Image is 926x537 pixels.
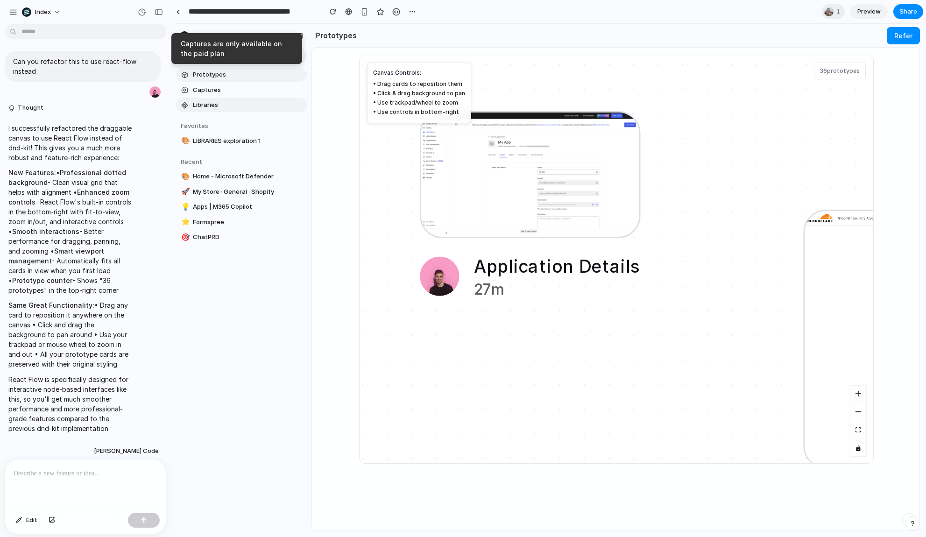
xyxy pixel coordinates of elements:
[303,254,469,276] div: 27m
[8,123,133,163] p: I successfully refactored the draggable canvas to use React Flow instead of dnd-kit! This gives y...
[899,7,917,16] span: Share
[850,4,888,19] a: Preview
[836,7,843,16] span: 1
[10,193,16,204] div: ⭐
[21,77,132,86] span: Libraries
[8,178,18,188] button: 💡
[5,5,52,20] button: Index
[679,362,695,432] div: Control Panel
[18,5,65,20] button: Index
[893,4,923,19] button: Share
[10,163,16,173] div: 🚀
[13,57,152,76] p: Can you refactor this to use react-flow instead
[8,374,133,433] p: React Flow is specifically designed for interactive node-based interfaces like this, so you'll ge...
[8,168,133,295] p: • - Clean visual grid that helps with alignment • - React Flow's built-in controls in the bottom-...
[21,62,132,71] span: Captures
[8,113,18,122] button: 🎨
[11,513,42,528] button: Edit
[10,148,16,158] div: 🎨
[12,227,79,235] strong: Smooth interactions
[5,110,135,124] div: 🎨LIBRARIES exploration 1
[10,112,16,122] div: 🎨
[21,7,37,17] span: Index
[9,134,31,141] span: Recent
[35,7,51,17] span: Index
[8,163,18,173] button: 🚀
[202,75,294,83] div: • Use trackpad/wheel to zoom
[8,300,133,369] p: • Drag any card to reposition it anywhere on the canvas • Click and drag the background to pan ar...
[21,163,132,173] span: My Store · General · Shopify
[303,229,469,254] div: Application Details
[94,446,159,456] span: [PERSON_NAME] Code
[857,7,881,16] span: Preview
[21,209,132,218] span: ChatPRD
[8,148,18,157] button: 🎨
[12,276,72,284] strong: Prototype counter
[8,194,18,203] button: ⭐
[202,65,294,74] div: • Click & drag background to pan
[21,194,132,203] span: Formspree
[8,301,94,309] strong: Same Great Functionality:
[821,4,845,19] div: 1
[10,208,16,219] div: 🎯
[202,56,294,64] div: • Drag cards to reposition them
[715,3,749,21] button: Refer
[21,148,132,157] span: Home - Microsoft Defender
[202,45,294,53] div: Canvas Controls:
[8,209,18,218] button: 🎯
[21,113,132,122] span: LIBRARIES exploration 1
[9,98,37,106] span: Favorites
[8,247,104,265] strong: Smart viewport management
[679,380,695,396] button: Zoom Out
[643,39,694,56] div: 36 prototype s
[21,178,132,188] span: Apps | M365 Copilot
[91,443,162,459] button: [PERSON_NAME] Code
[26,516,37,525] span: Edit
[21,46,132,56] span: Prototypes
[8,169,56,177] strong: New Features:
[679,417,695,432] button: Toggle Interactivity
[202,84,294,92] div: • Use controls in bottom-right
[8,169,126,186] strong: Professional dotted background
[10,178,16,189] div: 💡
[679,398,695,415] button: Fit View
[140,6,185,17] h2: Prototypes
[679,362,695,378] button: Zoom In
